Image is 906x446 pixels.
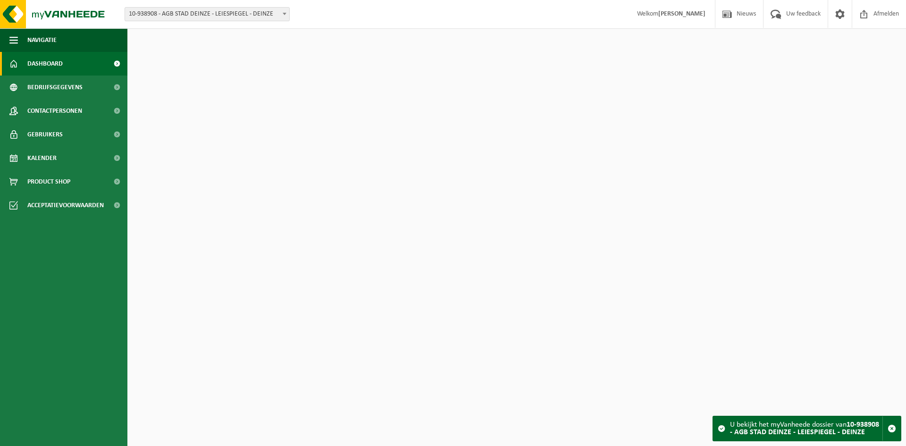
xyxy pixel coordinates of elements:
span: Navigatie [27,28,57,52]
span: Contactpersonen [27,99,82,123]
span: Kalender [27,146,57,170]
strong: 10-938908 - AGB STAD DEINZE - LEIESPIEGEL - DEINZE [730,421,879,436]
span: 10-938908 - AGB STAD DEINZE - LEIESPIEGEL - DEINZE [125,7,290,21]
span: Product Shop [27,170,70,194]
span: 10-938908 - AGB STAD DEINZE - LEIESPIEGEL - DEINZE [125,8,289,21]
span: Bedrijfsgegevens [27,76,83,99]
span: Gebruikers [27,123,63,146]
strong: [PERSON_NAME] [658,10,705,17]
span: Acceptatievoorwaarden [27,194,104,217]
span: Dashboard [27,52,63,76]
div: U bekijkt het myVanheede dossier van [730,416,882,441]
